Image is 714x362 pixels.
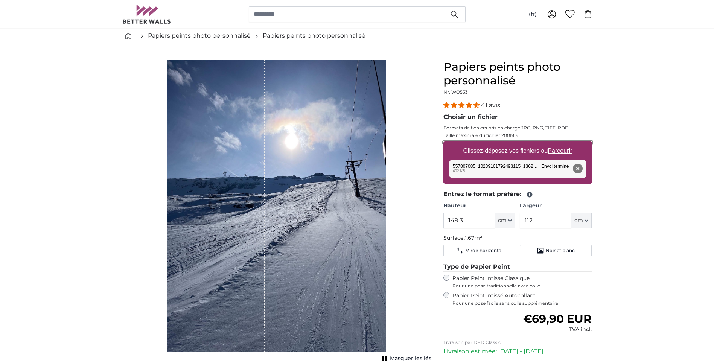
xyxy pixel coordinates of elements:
[443,202,515,210] label: Hauteur
[452,292,592,306] label: Papier Peint Intissé Autocollant
[122,5,171,24] img: Betterwalls
[263,31,365,40] a: Papiers peints photo personnalisé
[443,339,592,345] p: Livraison par DPD Classic
[523,326,592,333] div: TVA incl.
[460,143,575,158] label: Glissez-déposez vos fichiers ou
[574,217,583,224] span: cm
[523,312,592,326] span: €69,90 EUR
[443,132,592,138] p: Taille maximale du fichier 200MB.
[443,102,481,109] span: 4.39 stars
[443,347,592,356] p: Livraison estimée: [DATE] - [DATE]
[465,248,502,254] span: Miroir horizontal
[122,60,431,361] div: 1 of 1
[452,275,592,289] label: Papier Peint Intissé Classique
[443,89,468,95] span: Nr. WQ553
[443,245,515,256] button: Miroir horizontal
[495,213,515,228] button: cm
[465,234,482,241] span: 1.67m²
[443,60,592,87] h1: Papiers peints photo personnalisé
[498,217,507,224] span: cm
[122,24,592,48] nav: breadcrumbs
[443,262,592,272] legend: Type de Papier Peint
[443,190,592,199] legend: Entrez le format préféré:
[443,234,592,242] p: Surface:
[452,283,592,289] span: Pour une pose traditionnelle avec colle
[571,213,592,228] button: cm
[443,113,592,122] legend: Choisir un fichier
[520,202,592,210] label: Largeur
[523,8,543,21] button: (fr)
[520,245,592,256] button: Noir et blanc
[546,248,575,254] span: Noir et blanc
[452,300,592,306] span: Pour une pose facile sans colle supplémentaire
[148,31,251,40] a: Papiers peints photo personnalisé
[481,102,500,109] span: 41 avis
[443,125,592,131] p: Formats de fichiers pris en charge JPG, PNG, TIFF, PDF.
[548,148,572,154] u: Parcourir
